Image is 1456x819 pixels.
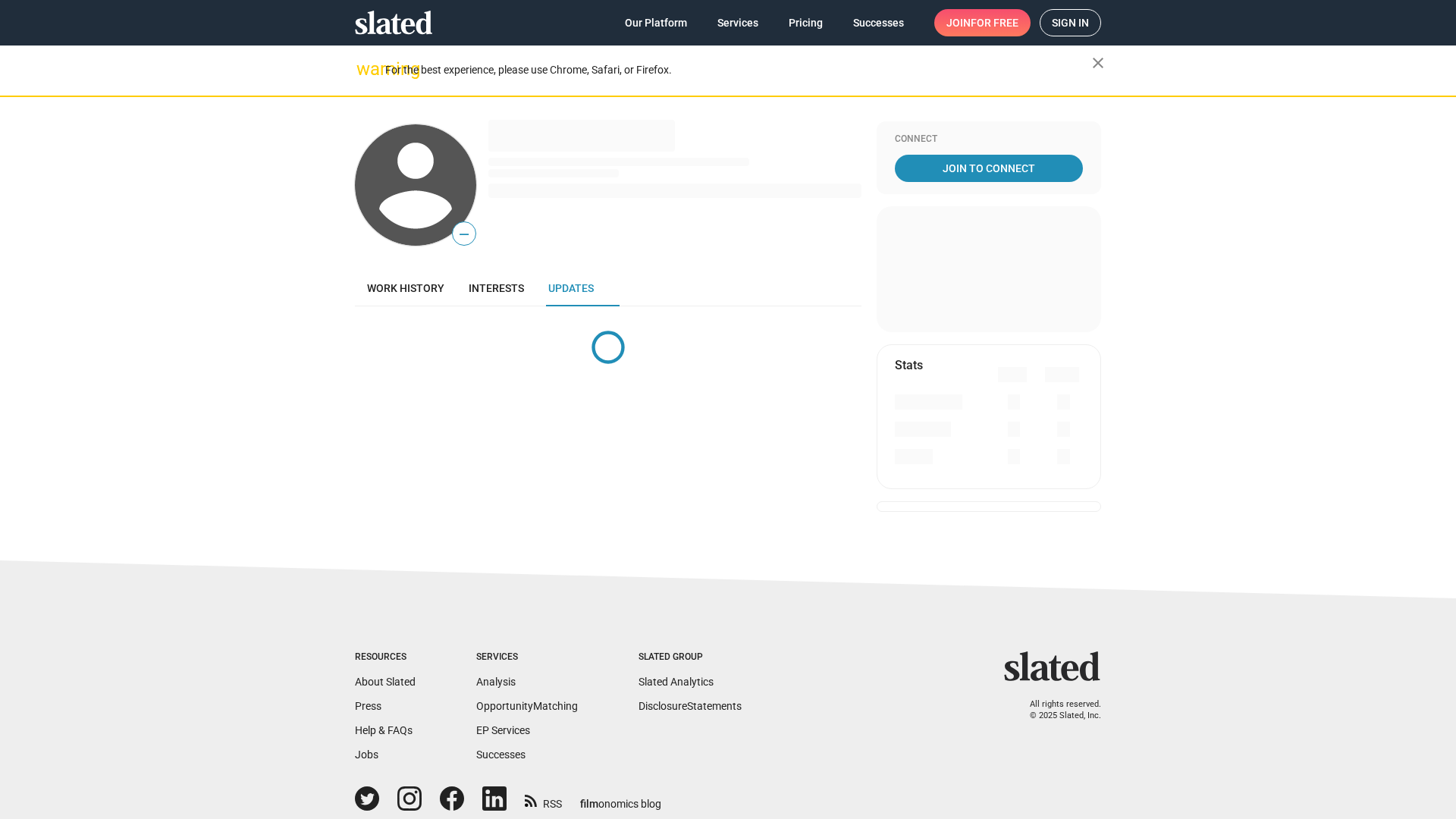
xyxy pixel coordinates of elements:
a: Successes [841,9,916,36]
a: Pricing [777,9,835,36]
a: Help & FAQs [355,724,413,736]
a: Slated Analytics [639,676,714,688]
span: Sign in [1052,10,1089,36]
div: Resources [355,651,416,664]
div: Slated Group [639,651,742,664]
span: Join [946,9,1018,36]
a: Interests [457,270,536,306]
a: Jobs [355,748,378,761]
a: Press [355,700,381,712]
a: Join To Connect [895,155,1083,182]
span: — [453,224,475,244]
p: All rights reserved. © 2025 Slated, Inc. [1014,699,1101,721]
a: Work history [355,270,457,306]
span: Pricing [789,9,823,36]
a: Successes [476,748,526,761]
span: Services [717,9,758,36]
mat-icon: close [1089,54,1107,72]
span: Join To Connect [898,155,1080,182]
span: Interests [469,282,524,294]
span: for free [971,9,1018,36]
a: Services [705,9,770,36]
a: Our Platform [613,9,699,36]
a: DisclosureStatements [639,700,742,712]
a: Analysis [476,676,516,688]
a: EP Services [476,724,530,736]
a: About Slated [355,676,416,688]
span: Our Platform [625,9,687,36]
div: Services [476,651,578,664]
div: Connect [895,133,1083,146]
span: film [580,798,598,810]
a: Updates [536,270,606,306]
span: Work history [367,282,444,294]
a: OpportunityMatching [476,700,578,712]
a: filmonomics blog [580,785,661,811]
mat-card-title: Stats [895,357,923,373]
span: Successes [853,9,904,36]
a: Sign in [1040,9,1101,36]
mat-icon: warning [356,60,375,78]
a: Joinfor free [934,9,1031,36]
span: Updates [548,282,594,294]
a: RSS [525,788,562,811]
div: For the best experience, please use Chrome, Safari, or Firefox. [385,60,1092,80]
